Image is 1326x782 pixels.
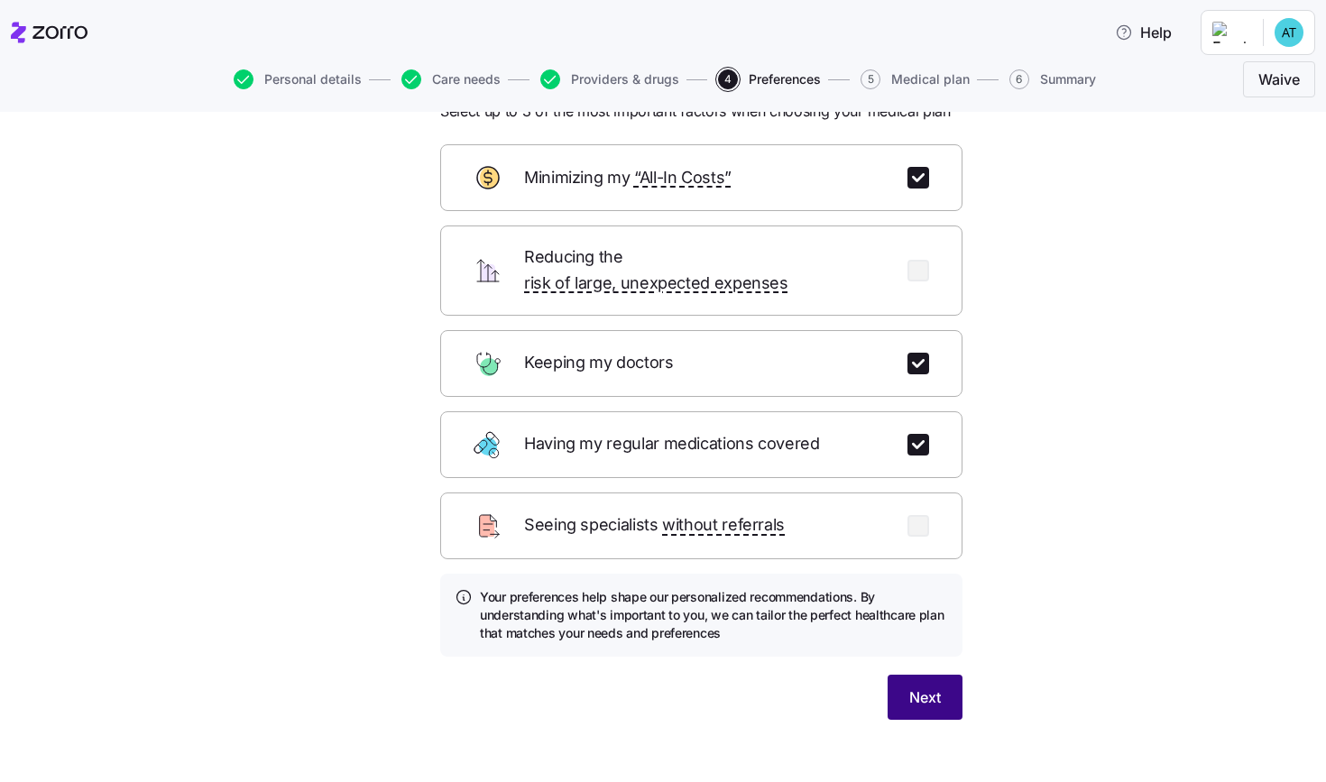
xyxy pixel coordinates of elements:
[537,69,679,89] a: Providers & drugs
[662,512,785,538] span: without referrals
[524,244,886,297] span: Reducing the
[1258,69,1300,90] span: Waive
[861,69,880,89] span: 5
[524,271,788,297] span: risk of large, unexpected expenses
[888,675,962,720] button: Next
[718,69,821,89] button: 4Preferences
[1009,69,1029,89] span: 6
[1212,22,1248,43] img: Employer logo
[1243,61,1315,97] button: Waive
[718,69,738,89] span: 4
[230,69,362,89] a: Personal details
[234,69,362,89] button: Personal details
[1115,22,1172,43] span: Help
[540,69,679,89] button: Providers & drugs
[1009,69,1096,89] button: 6Summary
[524,431,824,457] span: Having my regular medications covered
[1275,18,1303,47] img: 119da9b09e10e96eb69a6652d8b44c65
[524,350,677,376] span: Keeping my doctors
[571,73,679,86] span: Providers & drugs
[634,165,732,191] span: “All-In Costs”
[861,69,970,89] button: 5Medical plan
[909,686,941,708] span: Next
[480,588,948,643] h4: Your preferences help shape our personalized recommendations. By understanding what's important t...
[1040,73,1096,86] span: Summary
[524,165,732,191] span: Minimizing my
[398,69,501,89] a: Care needs
[432,73,501,86] span: Care needs
[1100,14,1186,51] button: Help
[524,512,785,538] span: Seeing specialists
[401,69,501,89] button: Care needs
[440,100,951,123] span: Select up to 3 of the most important factors when choosing your medical plan
[749,73,821,86] span: Preferences
[264,73,362,86] span: Personal details
[714,69,821,89] a: 4Preferences
[891,73,970,86] span: Medical plan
